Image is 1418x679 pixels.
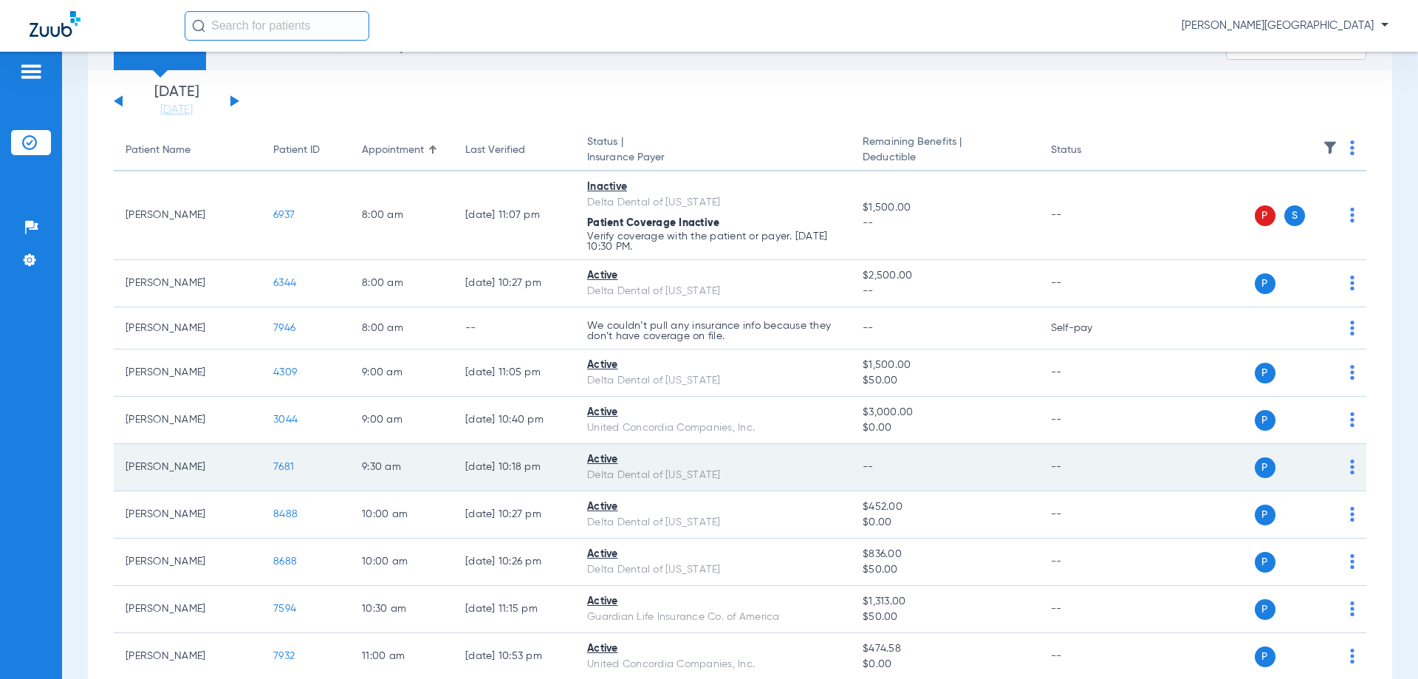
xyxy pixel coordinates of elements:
div: Active [587,358,839,373]
span: [PERSON_NAME][GEOGRAPHIC_DATA] [1182,18,1388,33]
div: Last Verified [465,143,564,158]
div: United Concordia Companies, Inc. [587,420,839,436]
img: filter.svg [1323,140,1337,155]
div: Delta Dental of [US_STATE] [587,195,839,211]
div: Active [587,405,839,420]
span: P [1255,599,1275,620]
span: P [1255,363,1275,383]
span: 3044 [273,414,298,425]
th: Status [1039,130,1139,171]
span: $0.00 [863,657,1027,672]
span: 8488 [273,509,298,519]
img: group-dot-blue.svg [1350,365,1354,380]
span: 7932 [273,651,295,661]
span: 7681 [273,462,294,472]
span: -- [863,216,1027,231]
td: -- [1039,349,1139,397]
td: [DATE] 11:15 PM [453,586,575,633]
div: Appointment [362,143,442,158]
div: Guardian Life Insurance Co. of America [587,610,839,625]
span: $1,313.00 [863,594,1027,610]
span: -- [863,462,874,472]
td: 10:00 AM [350,491,453,539]
div: Last Verified [465,143,525,158]
td: [PERSON_NAME] [114,539,261,586]
td: [PERSON_NAME] [114,260,261,307]
td: -- [1039,444,1139,491]
div: Active [587,268,839,284]
span: $50.00 [863,610,1027,625]
span: 4309 [273,367,297,378]
img: group-dot-blue.svg [1350,601,1354,616]
td: [PERSON_NAME] [114,171,261,260]
td: [PERSON_NAME] [114,307,261,349]
p: We couldn’t pull any insurance info because they don’t have coverage on file. [587,321,839,341]
td: [DATE] 10:26 PM [453,539,575,586]
span: 6937 [273,210,295,220]
div: Patient Name [126,143,191,158]
img: group-dot-blue.svg [1350,554,1354,569]
span: 7946 [273,323,295,333]
span: 8688 [273,556,297,567]
th: Remaining Benefits | [851,130,1038,171]
span: $1,500.00 [863,358,1027,373]
img: group-dot-blue.svg [1350,321,1354,335]
td: -- [1039,491,1139,539]
li: [DATE] [132,85,221,117]
span: S [1284,205,1305,226]
td: 10:00 AM [350,539,453,586]
div: United Concordia Companies, Inc. [587,657,839,672]
td: [DATE] 11:07 PM [453,171,575,260]
span: Deductible [863,150,1027,166]
span: 6344 [273,278,296,288]
td: -- [1039,539,1139,586]
div: Patient ID [273,143,320,158]
img: group-dot-blue.svg [1350,412,1354,427]
span: P [1255,205,1275,226]
div: Active [587,452,839,468]
input: Search for patients [185,11,369,41]
td: [PERSON_NAME] [114,444,261,491]
div: Active [587,547,839,562]
div: Inactive [587,180,839,195]
span: $474.58 [863,641,1027,657]
div: Appointment [362,143,424,158]
span: $1,500.00 [863,200,1027,216]
div: Patient ID [273,143,338,158]
img: Zuub Logo [30,11,81,37]
span: -- [863,284,1027,299]
td: 9:30 AM [350,444,453,491]
td: -- [1039,171,1139,260]
td: [PERSON_NAME] [114,491,261,539]
td: -- [1039,397,1139,444]
span: 7594 [273,604,296,614]
span: P [1255,410,1275,431]
span: $3,000.00 [863,405,1027,420]
div: Active [587,641,839,657]
th: Status | [575,130,851,171]
td: [PERSON_NAME] [114,397,261,444]
div: Patient Name [126,143,250,158]
div: Delta Dental of [US_STATE] [587,468,839,483]
td: -- [1039,260,1139,307]
div: Delta Dental of [US_STATE] [587,515,839,530]
td: 9:00 AM [350,397,453,444]
td: [DATE] 10:27 PM [453,260,575,307]
div: Delta Dental of [US_STATE] [587,284,839,299]
td: Self-pay [1039,307,1139,349]
span: -- [863,323,874,333]
td: 8:00 AM [350,260,453,307]
div: Active [587,499,839,515]
td: [PERSON_NAME] [114,349,261,397]
img: Search Icon [192,19,205,33]
span: P [1255,505,1275,525]
span: $0.00 [863,420,1027,436]
td: [DATE] 11:05 PM [453,349,575,397]
img: hamburger-icon [19,63,43,81]
img: group-dot-blue.svg [1350,208,1354,222]
img: group-dot-blue.svg [1350,276,1354,290]
span: Insurance Payer [587,150,839,166]
span: P [1255,273,1275,294]
img: group-dot-blue.svg [1350,140,1354,155]
td: [DATE] 10:40 PM [453,397,575,444]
